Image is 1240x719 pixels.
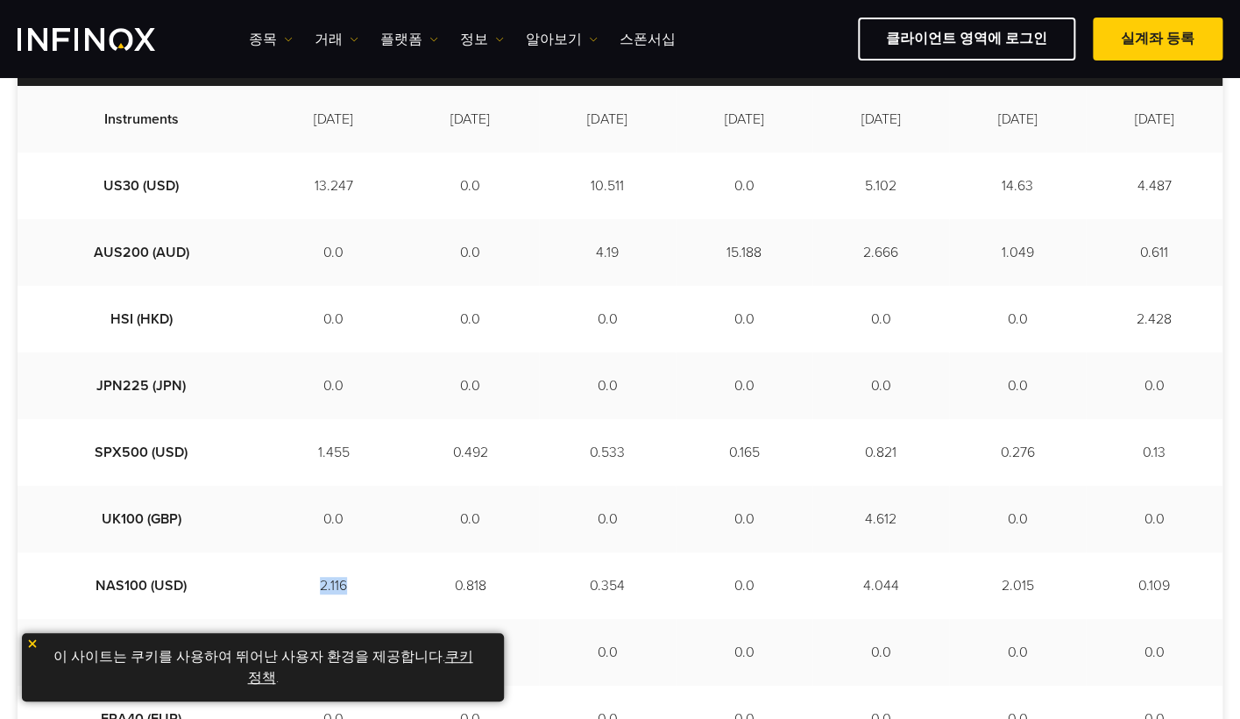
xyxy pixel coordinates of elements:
td: [DATE] [266,86,402,153]
td: 0.0 [266,619,402,686]
td: 0.0 [539,352,676,419]
a: 거래 [315,29,358,50]
td: 2.116 [266,552,402,619]
a: INFINOX Logo [18,28,196,51]
a: 플랫폼 [380,29,438,50]
td: [DATE] [812,86,949,153]
td: 5.102 [812,153,949,219]
a: 정보 [460,29,504,50]
td: 0.0 [539,286,676,352]
td: 0.0 [1086,619,1222,686]
td: 0.0 [266,219,402,286]
td: US30 (USD) [18,153,266,219]
td: 4.612 [812,486,949,552]
td: 0.0 [402,352,539,419]
td: 0.0 [402,286,539,352]
td: 0.0 [676,286,812,352]
td: 0.0 [539,619,676,686]
td: 14.63 [949,153,1086,219]
td: 0.0 [676,619,812,686]
td: 10.511 [539,153,676,219]
td: NAS100 (USD) [18,552,266,619]
td: 0.276 [949,419,1086,486]
td: Instruments [18,86,266,153]
a: 클라이언트 영역에 로그인 [858,18,1075,61]
td: 2.428 [1086,286,1222,352]
td: SPX500 (USD) [18,419,266,486]
td: [DATE] [949,86,1086,153]
img: yellow close icon [26,637,39,650]
td: 4.487 [1086,153,1222,219]
td: 0.0 [1086,486,1222,552]
td: 0.533 [539,419,676,486]
td: 0.0 [266,286,402,352]
td: 0.0 [402,153,539,219]
td: 0.0 [949,619,1086,686]
td: 0.611 [1086,219,1222,286]
td: 0.0 [812,352,949,419]
td: 0.0 [402,486,539,552]
a: 스폰서십 [620,29,676,50]
td: 0.0 [539,486,676,552]
td: JPN225 (JPN) [18,352,266,419]
td: 0.0 [949,352,1086,419]
td: [DATE] [676,86,812,153]
a: 종목 [249,29,293,50]
p: 이 사이트는 쿠키를 사용하여 뛰어난 사용자 환경을 제공합니다. . [31,642,495,693]
td: 2.015 [949,552,1086,619]
td: 0.0 [676,486,812,552]
td: 0.165 [676,419,812,486]
td: AUS200 (AUD) [18,219,266,286]
td: 0.0 [402,219,539,286]
td: 0.0 [266,352,402,419]
td: 1.049 [949,219,1086,286]
td: 0.109 [1086,552,1222,619]
td: 0.818 [402,552,539,619]
td: 0.354 [539,552,676,619]
td: 0.0 [676,153,812,219]
td: 0.0 [949,286,1086,352]
td: EUSTX50 (EUR) [18,619,266,686]
td: 0.0 [676,352,812,419]
td: 4.044 [812,552,949,619]
td: 1.455 [266,419,402,486]
td: 4.19 [539,219,676,286]
td: 0.492 [402,419,539,486]
td: 0.0 [1086,352,1222,419]
td: [DATE] [539,86,676,153]
td: 0.821 [812,419,949,486]
td: 2.666 [812,219,949,286]
td: 13.247 [266,153,402,219]
td: [DATE] [402,86,539,153]
td: 0.0 [266,486,402,552]
td: 0.13 [1086,419,1222,486]
td: 0.0 [812,619,949,686]
td: 0.0 [812,286,949,352]
td: 0.0 [949,486,1086,552]
td: 0.0 [676,552,812,619]
td: 0.0 [402,619,539,686]
a: 실계좌 등록 [1093,18,1222,61]
td: [DATE] [1086,86,1222,153]
td: UK100 (GBP) [18,486,266,552]
td: HSI (HKD) [18,286,266,352]
td: 15.188 [676,219,812,286]
a: 알아보기 [526,29,598,50]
